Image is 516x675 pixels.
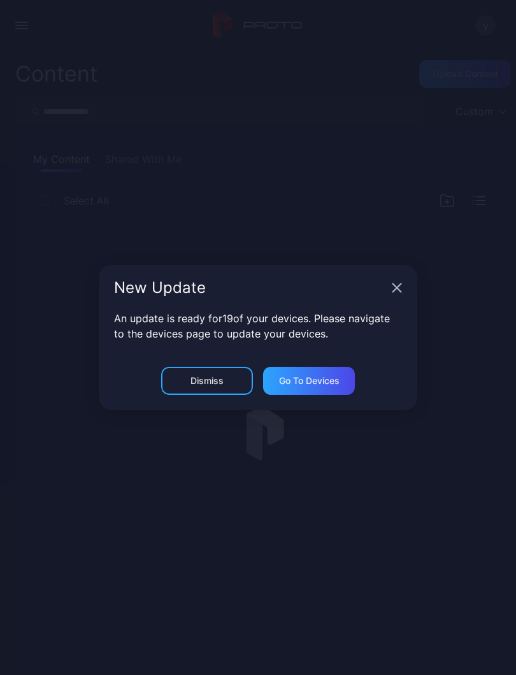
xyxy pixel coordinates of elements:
[161,367,253,395] button: Dismiss
[114,311,402,341] p: An update is ready for 19 of your devices. Please navigate to the devices page to update your dev...
[279,376,340,386] div: Go to devices
[263,367,355,395] button: Go to devices
[190,376,224,386] div: Dismiss
[114,280,387,295] div: New Update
